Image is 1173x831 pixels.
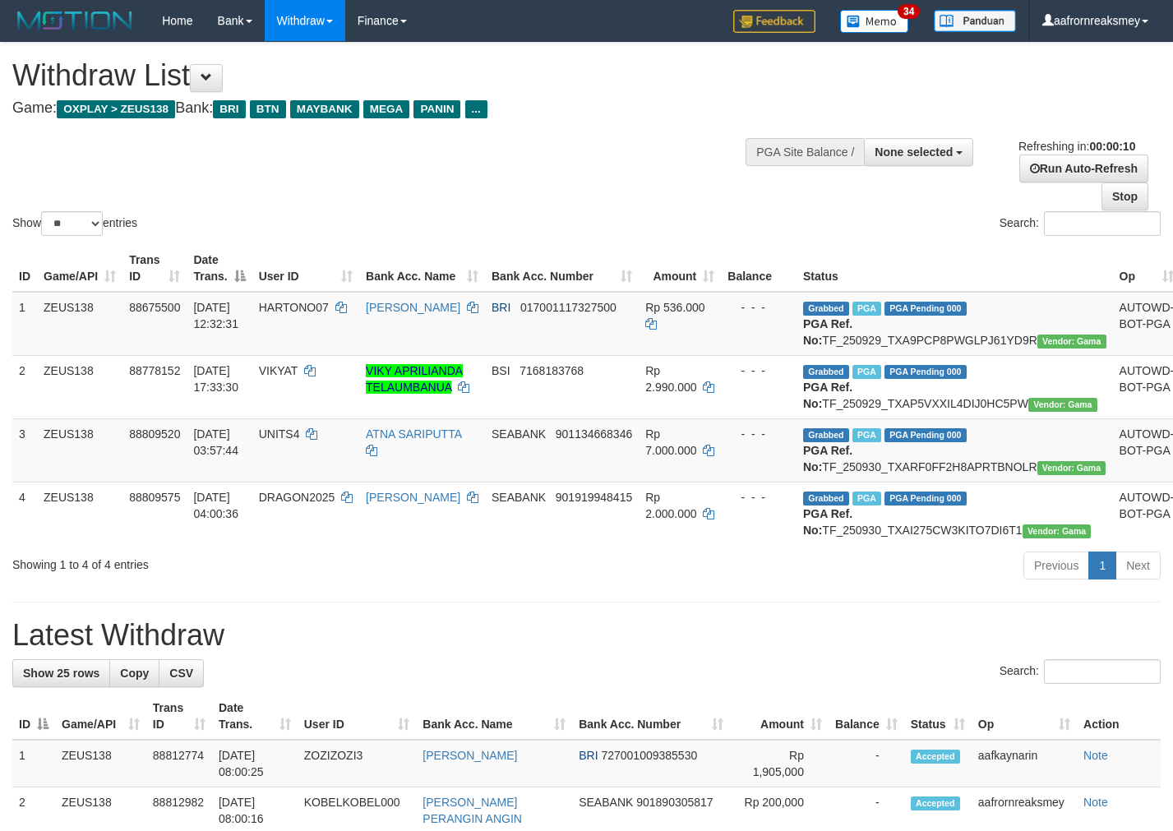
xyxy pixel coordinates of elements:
[193,301,238,330] span: [DATE] 12:32:31
[12,355,37,418] td: 2
[120,667,149,680] span: Copy
[109,659,159,687] a: Copy
[187,245,252,292] th: Date Trans.: activate to sort column descending
[259,427,300,441] span: UNITS4
[193,427,238,457] span: [DATE] 03:57:44
[1083,749,1108,762] a: Note
[852,492,881,506] span: Marked by aafkaynarin
[492,427,546,441] span: SEABANK
[359,245,485,292] th: Bank Acc. Name: activate to sort column ascending
[129,491,180,504] span: 88809575
[1089,140,1135,153] strong: 00:00:10
[259,364,298,377] span: VIKYAT
[465,100,487,118] span: ...
[1023,524,1092,538] span: Vendor URL: https://trx31.1velocity.biz
[37,482,122,545] td: ZEUS138
[803,492,849,506] span: Grabbed
[12,482,37,545] td: 4
[852,365,881,379] span: Marked by aafchomsokheang
[37,418,122,482] td: ZEUS138
[1019,155,1148,182] a: Run Auto-Refresh
[12,59,765,92] h1: Withdraw List
[492,491,546,504] span: SEABANK
[259,301,329,314] span: HARTONO07
[212,740,298,787] td: [DATE] 08:00:25
[213,100,245,118] span: BRI
[875,145,953,159] span: None selected
[746,138,864,166] div: PGA Site Balance /
[797,245,1113,292] th: Status
[911,750,960,764] span: Accepted
[366,491,460,504] a: [PERSON_NAME]
[1044,659,1161,684] input: Search:
[829,740,904,787] td: -
[730,740,829,787] td: Rp 1,905,000
[23,667,99,680] span: Show 25 rows
[37,245,122,292] th: Game/API: activate to sort column ascending
[193,364,238,394] span: [DATE] 17:33:30
[290,100,359,118] span: MAYBANK
[259,491,335,504] span: DRAGON2025
[159,659,204,687] a: CSV
[803,381,852,410] b: PGA Ref. No:
[733,10,815,33] img: Feedback.jpg
[579,796,633,809] span: SEABANK
[492,364,510,377] span: BSI
[366,427,461,441] a: ATNA SARIPUTTA
[12,550,477,573] div: Showing 1 to 4 of 4 entries
[55,693,146,740] th: Game/API: activate to sort column ascending
[1088,552,1116,579] a: 1
[1023,552,1089,579] a: Previous
[1044,211,1161,236] input: Search:
[636,796,713,809] span: Copy 901890305817 to clipboard
[12,740,55,787] td: 1
[840,10,909,33] img: Button%20Memo.svg
[1037,461,1106,475] span: Vendor URL: https://trx31.1velocity.biz
[884,302,967,316] span: PGA Pending
[129,427,180,441] span: 88809520
[12,659,110,687] a: Show 25 rows
[884,428,967,442] span: PGA Pending
[12,619,1161,652] h1: Latest Withdraw
[803,365,849,379] span: Grabbed
[645,364,696,394] span: Rp 2.990.000
[146,740,212,787] td: 88812774
[212,693,298,740] th: Date Trans.: activate to sort column ascending
[898,4,920,19] span: 34
[1037,335,1106,349] span: Vendor URL: https://trx31.1velocity.biz
[727,299,790,316] div: - - -
[12,693,55,740] th: ID: activate to sort column descending
[864,138,973,166] button: None selected
[852,302,881,316] span: Marked by aaftrukkakada
[129,364,180,377] span: 88778152
[57,100,175,118] span: OXPLAY > ZEUS138
[12,292,37,356] td: 1
[252,245,359,292] th: User ID: activate to sort column ascending
[727,489,790,506] div: - - -
[852,428,881,442] span: Marked by aafkaynarin
[797,482,1113,545] td: TF_250930_TXAI275CW3KITO7DI6T1
[12,8,137,33] img: MOTION_logo.png
[37,355,122,418] td: ZEUS138
[366,364,463,394] a: VIKY APRILIANDA TELAUMBANUA
[904,693,972,740] th: Status: activate to sort column ascending
[645,491,696,520] span: Rp 2.000.000
[721,245,797,292] th: Balance
[803,317,852,347] b: PGA Ref. No:
[934,10,1016,32] img: panduan.png
[797,355,1113,418] td: TF_250929_TXAP5VXXIL4DIJ0HC5PW
[366,301,460,314] a: [PERSON_NAME]
[1101,182,1148,210] a: Stop
[639,245,721,292] th: Amount: activate to sort column ascending
[12,245,37,292] th: ID
[556,427,632,441] span: Copy 901134668346 to clipboard
[803,428,849,442] span: Grabbed
[601,749,697,762] span: Copy 727001009385530 to clipboard
[520,301,617,314] span: Copy 017001117327500 to clipboard
[298,693,417,740] th: User ID: activate to sort column ascending
[1000,659,1161,684] label: Search:
[797,418,1113,482] td: TF_250930_TXARF0FF2H8APRTBNOLR
[413,100,460,118] span: PANIN
[1115,552,1161,579] a: Next
[12,418,37,482] td: 3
